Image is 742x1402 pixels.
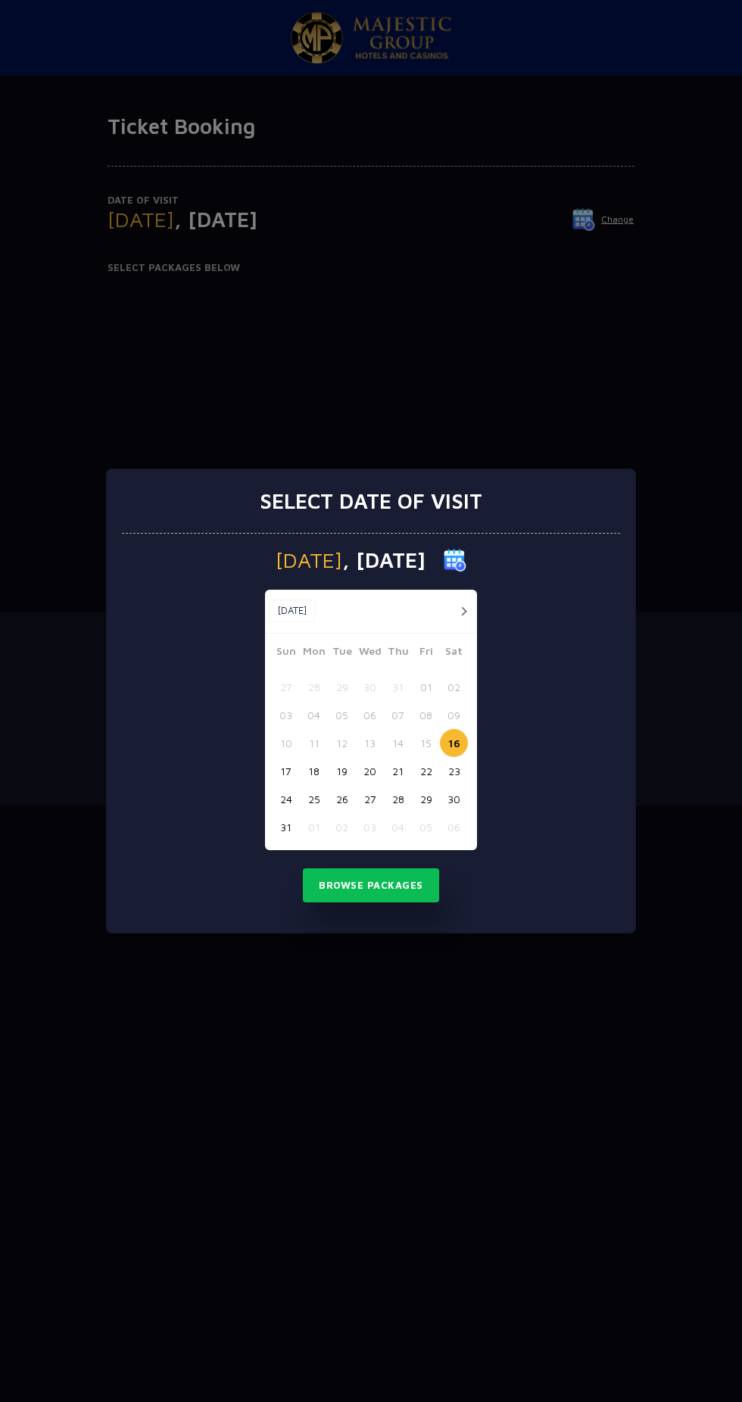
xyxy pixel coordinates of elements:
button: 11 [300,729,328,757]
button: 03 [356,813,384,841]
span: Thu [384,643,412,664]
button: 15 [412,729,440,757]
span: Wed [356,643,384,664]
button: 22 [412,757,440,785]
button: 05 [328,701,356,729]
button: 23 [440,757,468,785]
button: 18 [300,757,328,785]
button: 14 [384,729,412,757]
button: 28 [384,785,412,813]
button: 05 [412,813,440,841]
button: 01 [412,673,440,701]
button: 25 [300,785,328,813]
button: 08 [412,701,440,729]
button: 29 [328,673,356,701]
button: Browse Packages [303,868,439,903]
span: Fri [412,643,440,664]
button: 21 [384,757,412,785]
button: 04 [300,701,328,729]
span: Tue [328,643,356,664]
button: 28 [300,673,328,701]
button: 07 [384,701,412,729]
span: , [DATE] [342,550,426,571]
button: 09 [440,701,468,729]
button: 01 [300,813,328,841]
img: calender icon [444,549,466,572]
span: Sun [272,643,300,664]
button: 20 [356,757,384,785]
span: Sat [440,643,468,664]
button: 10 [272,729,300,757]
button: 17 [272,757,300,785]
button: 02 [328,813,356,841]
button: [DATE] [269,600,315,622]
button: 02 [440,673,468,701]
button: 30 [356,673,384,701]
button: 13 [356,729,384,757]
button: 31 [384,673,412,701]
button: 06 [440,813,468,841]
span: [DATE] [276,550,342,571]
button: 16 [440,729,468,757]
button: 12 [328,729,356,757]
h3: Select date of visit [260,488,482,514]
button: 03 [272,701,300,729]
button: 31 [272,813,300,841]
button: 30 [440,785,468,813]
button: 04 [384,813,412,841]
span: Mon [300,643,328,664]
button: 27 [356,785,384,813]
button: 29 [412,785,440,813]
button: 19 [328,757,356,785]
button: 27 [272,673,300,701]
button: 24 [272,785,300,813]
button: 26 [328,785,356,813]
button: 06 [356,701,384,729]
